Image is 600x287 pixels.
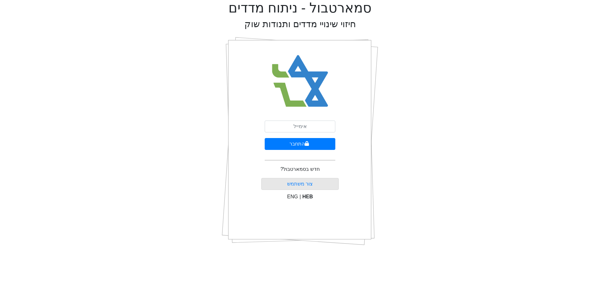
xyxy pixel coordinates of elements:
[287,181,313,186] a: צור משתמש
[287,194,298,199] span: ENG
[302,194,313,199] span: HEB
[280,166,319,173] p: חדש בסמארטבול?
[266,47,334,116] img: Smart Bull
[244,19,356,30] h2: חיזוי שינויי מדדים ותנודות שוק
[299,194,301,199] span: |
[261,178,339,190] button: צור משתמש
[265,138,335,150] button: התחבר
[265,121,335,132] input: אימייל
